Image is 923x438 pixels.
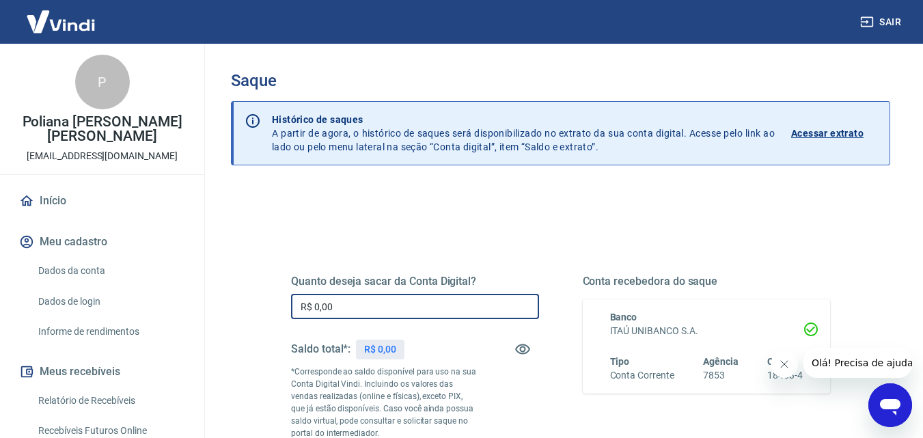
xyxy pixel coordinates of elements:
img: Vindi [16,1,105,42]
div: P [75,55,130,109]
iframe: Fechar mensagem [771,351,798,378]
span: Tipo [610,356,630,367]
span: Agência [703,356,739,367]
h6: 18453-4 [767,368,803,383]
a: Acessar extrato [791,113,879,154]
a: Dados da conta [33,257,188,285]
h5: Conta recebedora do saque [583,275,831,288]
p: Poliana [PERSON_NAME] [PERSON_NAME] [11,115,193,143]
p: A partir de agora, o histórico de saques será disponibilizado no extrato da sua conta digital. Ac... [272,113,775,154]
h5: Quanto deseja sacar da Conta Digital? [291,275,539,288]
p: [EMAIL_ADDRESS][DOMAIN_NAME] [27,149,178,163]
h5: Saldo total*: [291,342,350,356]
h6: Conta Corrente [610,368,674,383]
iframe: Mensagem da empresa [803,348,912,378]
h6: ITAÚ UNIBANCO S.A. [610,324,803,338]
span: Conta [767,356,793,367]
span: Olá! Precisa de ajuda? [8,10,115,20]
a: Informe de rendimentos [33,318,188,346]
p: Histórico de saques [272,113,775,126]
p: R$ 0,00 [364,342,396,357]
button: Meus recebíveis [16,357,188,387]
a: Início [16,186,188,216]
iframe: Botão para abrir a janela de mensagens [868,383,912,427]
a: Relatório de Recebíveis [33,387,188,415]
span: Banco [610,312,637,323]
a: Dados de login [33,288,188,316]
p: Acessar extrato [791,126,864,140]
h3: Saque [231,71,890,90]
button: Meu cadastro [16,227,188,257]
h6: 7853 [703,368,739,383]
button: Sair [857,10,907,35]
